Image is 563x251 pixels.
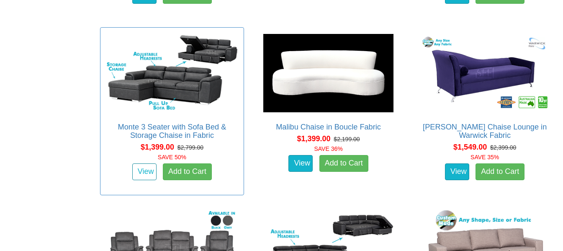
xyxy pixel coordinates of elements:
del: $2,399.00 [490,144,516,151]
a: Add to Cart [319,155,368,172]
del: $2,199.00 [334,136,360,142]
font: SAVE 36% [314,145,342,152]
a: Add to Cart [476,163,524,180]
span: $1,399.00 [297,135,330,143]
font: SAVE 35% [470,154,499,160]
a: Malibu Chaise in Boucle Fabric [276,123,381,131]
a: View [288,155,313,172]
a: View [132,163,157,180]
span: $1,549.00 [453,143,487,151]
del: $2,799.00 [177,144,203,151]
img: Malibu Chaise in Boucle Fabric [261,32,396,114]
img: Monte 3 Seater with Sofa Bed & Storage Chaise in Fabric [105,32,239,114]
a: Add to Cart [163,163,212,180]
span: $1,399.00 [141,143,174,151]
a: View [445,163,469,180]
font: SAVE 50% [158,154,186,160]
a: Monte 3 Seater with Sofa Bed & Storage Chaise in Fabric [118,123,226,140]
img: Romeo Chaise Lounge in Warwick Fabric [417,32,552,114]
a: [PERSON_NAME] Chaise Lounge in Warwick Fabric [423,123,547,140]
